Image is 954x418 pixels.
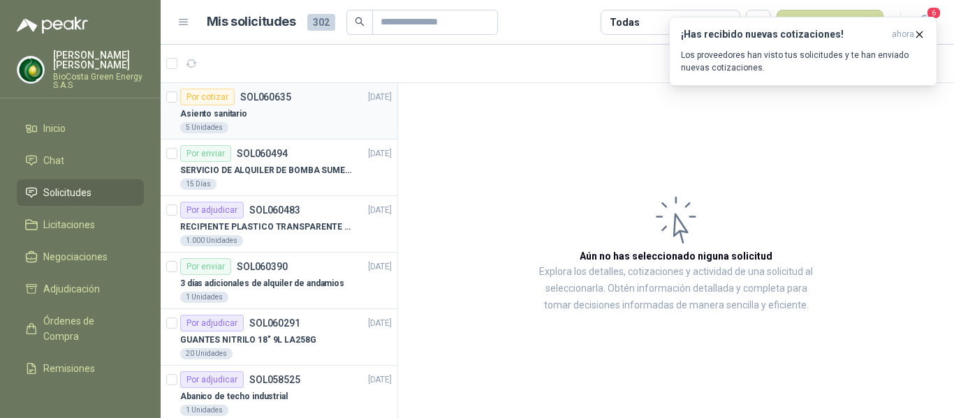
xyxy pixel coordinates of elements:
[17,147,144,174] a: Chat
[777,10,883,35] button: Nueva solicitud
[180,179,217,190] div: 15 Días
[43,217,95,232] span: Licitaciones
[180,202,244,218] div: Por adjudicar
[43,249,108,264] span: Negociaciones
[180,277,344,290] p: 3 días adicionales de alquiler de andamios
[53,50,144,70] p: [PERSON_NAME] [PERSON_NAME]
[249,205,300,215] p: SOL060483
[180,405,228,416] div: 1 Unidades
[912,10,937,35] button: 6
[180,145,231,162] div: Por enviar
[180,348,233,359] div: 20 Unidades
[180,371,244,388] div: Por adjudicar
[43,361,95,376] span: Remisiones
[237,149,288,158] p: SOL060494
[180,315,244,331] div: Por adjudicar
[180,89,235,105] div: Por cotizar
[43,313,131,344] span: Órdenes de Compra
[17,276,144,302] a: Adjudicación
[43,185,91,200] span: Solicitudes
[180,334,316,347] p: GUANTES NITRILO 18" 9L LA258G
[368,147,392,161] p: [DATE]
[368,204,392,217] p: [DATE]
[368,91,392,104] p: [DATE]
[240,92,291,102] p: SOL060635
[180,258,231,275] div: Por enviar
[681,29,886,40] h3: ¡Has recibido nuevas cotizaciones!
[355,17,365,27] span: search
[161,309,397,366] a: Por adjudicarSOL060291[DATE] GUANTES NITRILO 18" 9L LA258G20 Unidades
[180,107,247,121] p: Asiento sanitario
[17,179,144,206] a: Solicitudes
[669,17,937,86] button: ¡Has recibido nuevas cotizaciones!ahora Los proveedores han visto tus solicitudes y te han enviad...
[180,164,354,177] p: SERVICIO DE ALQUILER DE BOMBA SUMERGIBLE DE 1 HP
[180,235,243,246] div: 1.000 Unidades
[580,248,772,264] h3: Aún no has seleccionado niguna solicitud
[207,12,296,32] h1: Mis solicitudes
[17,355,144,382] a: Remisiones
[538,264,814,314] p: Explora los detalles, cotizaciones y actividad de una solicitud al seleccionarla. Obtén informaci...
[17,115,144,142] a: Inicio
[43,121,66,136] span: Inicio
[180,390,288,403] p: Abanico de techo industrial
[368,317,392,330] p: [DATE]
[681,49,925,74] p: Los proveedores han visto tus solicitudes y te han enviado nuevas cotizaciones.
[237,262,288,271] p: SOL060390
[180,292,228,303] div: 1 Unidades
[17,211,144,238] a: Licitaciones
[161,196,397,253] a: Por adjudicarSOL060483[DATE] RECIPIENTE PLASTICO TRANSPARENTE 500 ML1.000 Unidades
[610,15,639,30] div: Todas
[17,57,44,83] img: Company Logo
[53,73,144,89] p: BioCosta Green Energy S.A.S
[180,122,228,133] div: 5 Unidades
[161,83,397,140] a: Por cotizarSOL060635[DATE] Asiento sanitario5 Unidades
[43,153,64,168] span: Chat
[892,29,914,40] span: ahora
[249,375,300,385] p: SOL058525
[161,253,397,309] a: Por enviarSOL060390[DATE] 3 días adicionales de alquiler de andamios1 Unidades
[17,17,88,33] img: Logo peakr
[249,318,300,328] p: SOL060291
[161,140,397,196] a: Por enviarSOL060494[DATE] SERVICIO DE ALQUILER DE BOMBA SUMERGIBLE DE 1 HP15 Días
[368,373,392,387] p: [DATE]
[368,260,392,274] p: [DATE]
[43,281,100,297] span: Adjudicación
[926,6,941,20] span: 6
[17,308,144,350] a: Órdenes de Compra
[307,14,335,31] span: 302
[17,244,144,270] a: Negociaciones
[180,221,354,234] p: RECIPIENTE PLASTICO TRANSPARENTE 500 ML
